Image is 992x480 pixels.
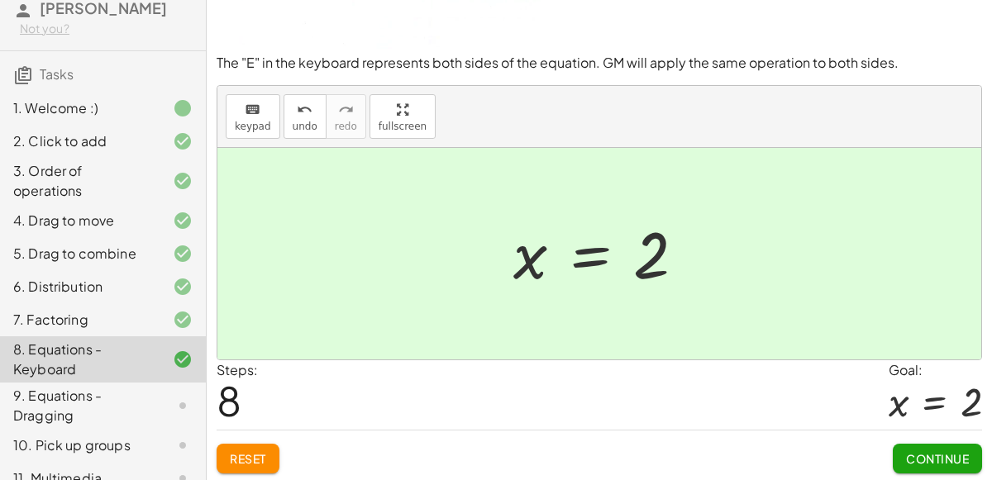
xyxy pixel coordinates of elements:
[217,54,982,73] p: The "E" in the keyboard represents both sides of the equation. GM will apply the same operation t...
[370,94,436,139] button: fullscreen
[13,340,146,379] div: 8. Equations - Keyboard
[217,361,258,378] label: Steps:
[13,131,146,151] div: 2. Click to add
[173,131,193,151] i: Task finished and correct.
[226,94,280,139] button: keyboardkeypad
[379,121,427,132] span: fullscreen
[235,121,271,132] span: keypad
[217,375,241,425] span: 8
[173,435,193,455] i: Task not started.
[217,444,279,473] button: Reset
[13,244,146,264] div: 5. Drag to combine
[20,21,193,37] div: Not you?
[284,94,327,139] button: undoundo
[173,349,193,369] i: Task finished and correct.
[13,277,146,297] div: 6. Distribution
[173,98,193,118] i: Task finished.
[173,277,193,297] i: Task finished and correct.
[297,100,312,120] i: undo
[13,386,146,425] div: 9. Equations - Dragging
[230,451,266,466] span: Reset
[338,100,354,120] i: redo
[13,310,146,330] div: 7. Factoring
[40,65,74,83] span: Tasks
[173,171,193,191] i: Task finished and correct.
[13,98,146,118] div: 1. Welcome :)
[293,121,317,132] span: undo
[326,94,366,139] button: redoredo
[173,310,193,330] i: Task finished and correct.
[335,121,357,132] span: redo
[173,396,193,416] i: Task not started.
[889,360,982,380] div: Goal:
[245,100,260,120] i: keyboard
[13,211,146,230] div: 4. Drag to move
[906,451,969,466] span: Continue
[173,244,193,264] i: Task finished and correct.
[13,161,146,201] div: 3. Order of operations
[893,444,982,473] button: Continue
[173,211,193,230] i: Task finished and correct.
[13,435,146,455] div: 10. Pick up groups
